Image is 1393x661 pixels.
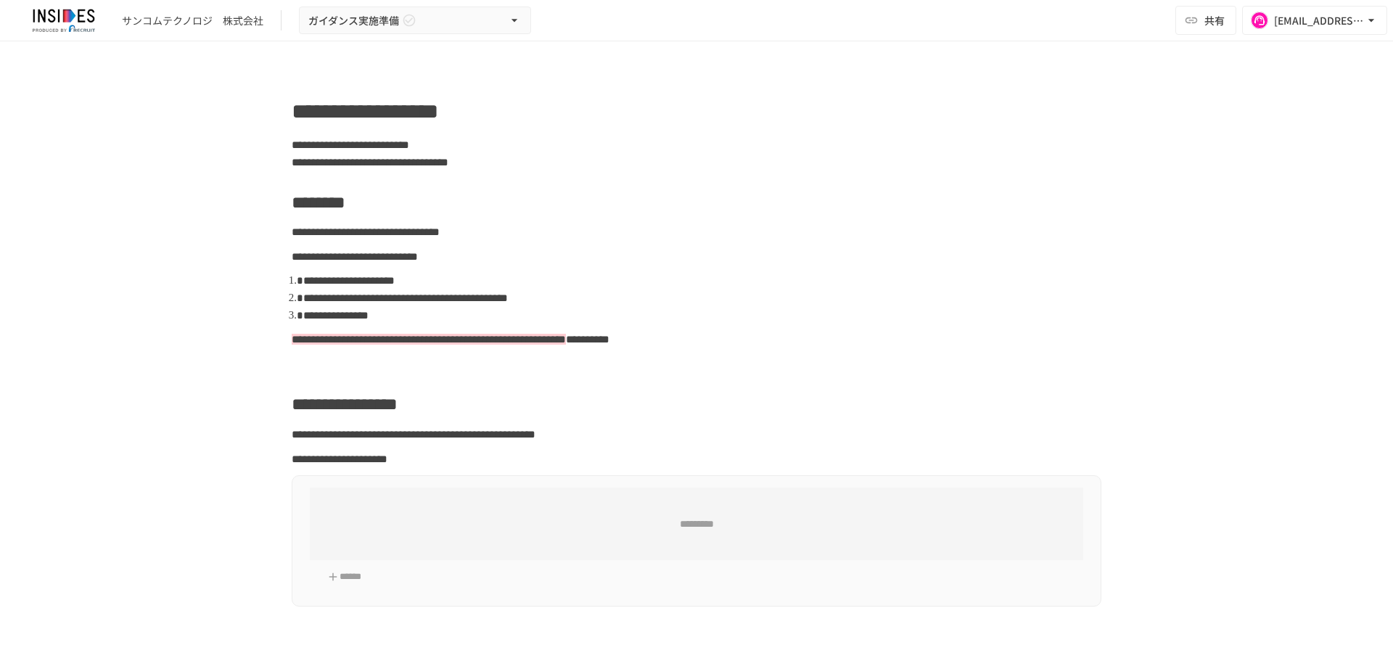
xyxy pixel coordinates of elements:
[1204,12,1225,28] span: 共有
[1242,6,1387,35] button: [EMAIL_ADDRESS][DOMAIN_NAME]
[308,12,399,30] span: ガイダンス実施準備
[17,9,110,32] img: JmGSPSkPjKwBq77AtHmwC7bJguQHJlCRQfAXtnx4WuV
[1274,12,1364,30] div: [EMAIL_ADDRESS][DOMAIN_NAME]
[1175,6,1236,35] button: 共有
[122,13,263,28] div: サンコムテクノロジ 株式会社
[299,7,531,35] button: ガイダンス実施準備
